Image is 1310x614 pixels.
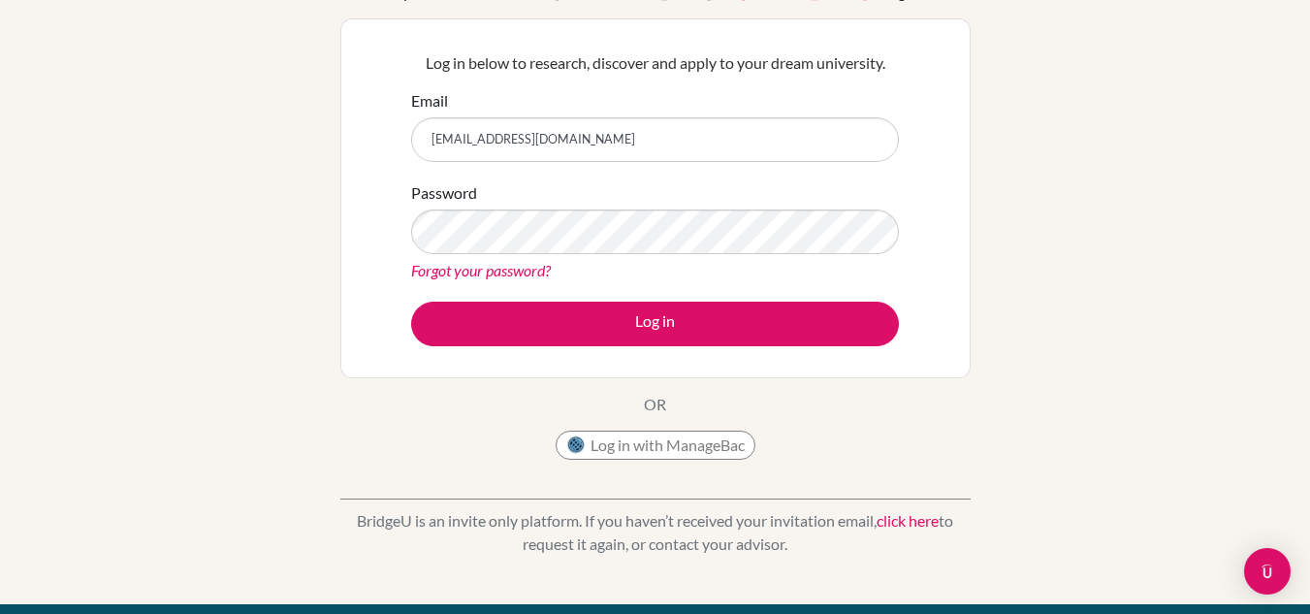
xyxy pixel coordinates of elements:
[411,51,899,75] p: Log in below to research, discover and apply to your dream university.
[556,431,755,460] button: Log in with ManageBac
[411,181,477,205] label: Password
[877,511,939,530] a: click here
[411,302,899,346] button: Log in
[411,261,551,279] a: Forgot your password?
[340,509,971,556] p: BridgeU is an invite only platform. If you haven’t received your invitation email, to request it ...
[411,89,448,113] label: Email
[644,393,666,416] p: OR
[1244,548,1291,595] div: Open Intercom Messenger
